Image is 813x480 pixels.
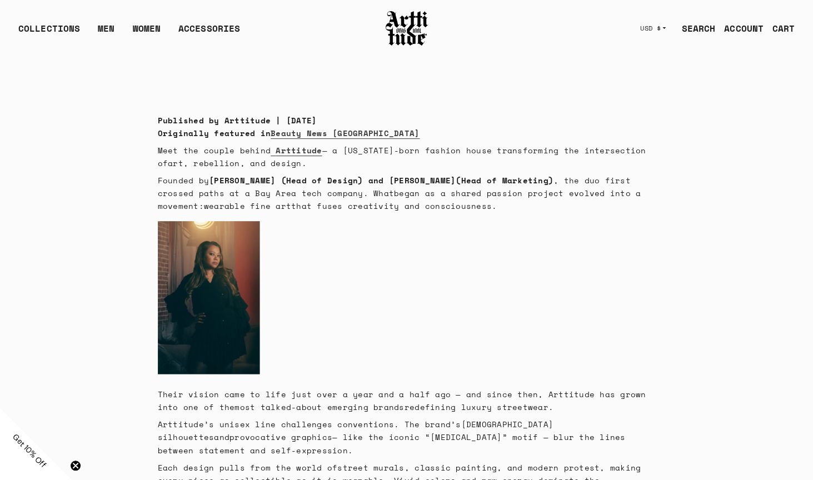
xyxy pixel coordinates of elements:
[230,431,332,443] span: provocative graphics
[18,22,80,44] div: COLLECTIONS
[271,144,322,156] a: Arttitude
[178,22,240,44] div: ACCESSORIES
[640,24,661,33] span: USD $
[456,174,553,186] strong: (Head of Marketing)
[209,174,456,186] strong: [PERSON_NAME] (Head of Design) and [PERSON_NAME]
[385,9,429,47] img: Arttitude
[132,22,161,44] a: WOMEN
[634,16,673,41] button: USD $
[70,460,81,471] button: Close teaser
[764,17,795,39] a: Open cart
[235,401,404,413] span: most talked-about emerging brands
[302,157,307,169] span: .
[158,187,641,212] span: assion project evolved into a movement:
[276,144,322,156] strong: Arttitude
[291,200,497,212] span: that fuses creativity and consciousness.
[158,418,553,443] span: [DEMOGRAPHIC_DATA] silhouettes
[168,157,302,169] span: art, rebellion, and design
[158,144,646,169] span: — a [US_STATE]-born fashion house transforming the intersection of
[158,462,338,473] span: Each design pulls from the world of
[9,22,249,44] ul: Main navigation
[337,462,600,473] span: street murals, classic painting, and modern protest
[204,200,291,212] span: wearable fine art
[158,388,646,413] span: Their vision came to life just over a year and a half ago — and since then, Arttitude has grown i...
[158,431,626,456] span: — like the iconic “[MEDICAL_DATA]” motif — blur the lines between statement and self-expression.
[98,22,114,44] a: MEN
[158,144,271,156] span: Meet the couple behind
[271,127,420,139] a: Beauty News [GEOGRAPHIC_DATA]
[672,17,715,39] a: SEARCH
[158,174,631,199] span: , the duo first crossed paths at a Bay Area tech company. What
[214,431,230,443] span: and
[158,418,461,430] span: Arttitude’s unisex line challenges conventions. The brand’s
[394,187,492,199] span: began as a shared p
[405,401,553,413] span: redefining luxury streetwear.
[158,174,210,186] span: Founded by
[158,114,420,139] strong: Published by Arttitude | [DATE] Originally featured in
[11,432,48,469] span: Get 10% Off
[772,22,795,35] div: CART
[715,17,764,39] a: ACCOUNT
